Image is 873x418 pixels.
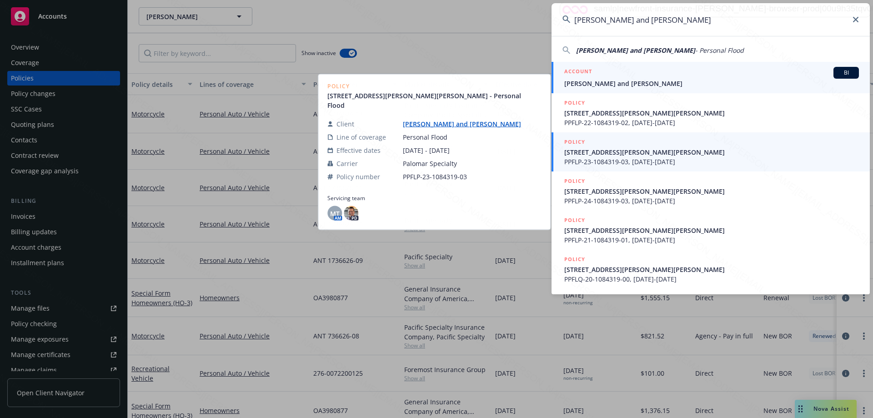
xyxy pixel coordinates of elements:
[564,147,859,157] span: [STREET_ADDRESS][PERSON_NAME][PERSON_NAME]
[564,235,859,245] span: PPFLP-21-1084319-01, [DATE]-[DATE]
[564,226,859,235] span: [STREET_ADDRESS][PERSON_NAME][PERSON_NAME]
[552,250,870,289] a: POLICY[STREET_ADDRESS][PERSON_NAME][PERSON_NAME]PPFLQ-20-1084319-00, [DATE]-[DATE]
[564,137,585,146] h5: POLICY
[837,69,855,77] span: BI
[564,265,859,274] span: [STREET_ADDRESS][PERSON_NAME][PERSON_NAME]
[564,108,859,118] span: [STREET_ADDRESS][PERSON_NAME][PERSON_NAME]
[564,176,585,186] h5: POLICY
[552,132,870,171] a: POLICY[STREET_ADDRESS][PERSON_NAME][PERSON_NAME]PPFLP-23-1084319-03, [DATE]-[DATE]
[564,79,859,88] span: [PERSON_NAME] and [PERSON_NAME]
[552,3,870,36] input: Search...
[552,93,870,132] a: POLICY[STREET_ADDRESS][PERSON_NAME][PERSON_NAME]PPFLP-22-1084319-02, [DATE]-[DATE]
[564,157,859,166] span: PPFLP-23-1084319-03, [DATE]-[DATE]
[564,274,859,284] span: PPFLQ-20-1084319-00, [DATE]-[DATE]
[564,196,859,206] span: PPFLP-24-1084319-03, [DATE]-[DATE]
[552,171,870,211] a: POLICY[STREET_ADDRESS][PERSON_NAME][PERSON_NAME]PPFLP-24-1084319-03, [DATE]-[DATE]
[552,62,870,93] a: ACCOUNTBI[PERSON_NAME] and [PERSON_NAME]
[564,98,585,107] h5: POLICY
[695,46,744,55] span: - Personal Flood
[576,46,695,55] span: [PERSON_NAME] and [PERSON_NAME]
[564,118,859,127] span: PPFLP-22-1084319-02, [DATE]-[DATE]
[564,216,585,225] h5: POLICY
[552,211,870,250] a: POLICY[STREET_ADDRESS][PERSON_NAME][PERSON_NAME]PPFLP-21-1084319-01, [DATE]-[DATE]
[564,186,859,196] span: [STREET_ADDRESS][PERSON_NAME][PERSON_NAME]
[564,67,592,78] h5: ACCOUNT
[564,255,585,264] h5: POLICY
